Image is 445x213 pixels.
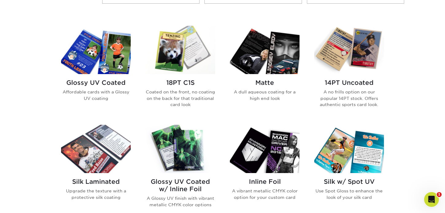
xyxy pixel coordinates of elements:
[2,194,52,211] iframe: Google Customer Reviews
[230,89,300,101] p: A dull aqueous coating for a high end look
[61,188,131,200] p: Upgrade the texture with a protective silk coating
[314,79,384,86] h2: 14PT Uncoated
[145,195,215,208] p: A Glossy UV finish with vibrant metallic CMYK color options
[230,188,300,200] p: A vibrant metallic CMYK color option for your custom card
[230,79,300,86] h2: Matte
[61,79,131,86] h2: Glossy UV Coated
[145,26,215,117] a: 18PT C1S Trading Cards 18PT C1S Coated on the front, no coating on the back for that traditional ...
[314,26,384,74] img: 14PT Uncoated Trading Cards
[230,178,300,185] h2: Inline Foil
[61,178,131,185] h2: Silk Laminated
[145,26,215,74] img: 18PT C1S Trading Cards
[314,89,384,108] p: A no frills option on our popular 14PT stock. Offers authentic sports card look.
[145,89,215,108] p: Coated on the front, no coating on the back for that traditional card look
[424,192,439,207] iframe: Intercom live chat
[61,89,131,101] p: Affordable cards with a Glossy UV coating
[145,79,215,86] h2: 18PT C1S
[61,26,131,117] a: Glossy UV Coated Trading Cards Glossy UV Coated Affordable cards with a Glossy UV coating
[145,125,215,173] img: Glossy UV Coated w/ Inline Foil Trading Cards
[314,188,384,200] p: Use Spot Gloss to enhance the look of your silk card
[314,26,384,117] a: 14PT Uncoated Trading Cards 14PT Uncoated A no frills option on our popular 14PT stock. Offers au...
[314,178,384,185] h2: Silk w/ Spot UV
[230,125,300,173] img: Inline Foil Trading Cards
[230,26,300,74] img: Matte Trading Cards
[61,125,131,173] img: Silk Laminated Trading Cards
[314,125,384,173] img: Silk w/ Spot UV Trading Cards
[437,192,442,197] span: 1
[145,178,215,193] h2: Glossy UV Coated w/ Inline Foil
[61,26,131,74] img: Glossy UV Coated Trading Cards
[230,26,300,117] a: Matte Trading Cards Matte A dull aqueous coating for a high end look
